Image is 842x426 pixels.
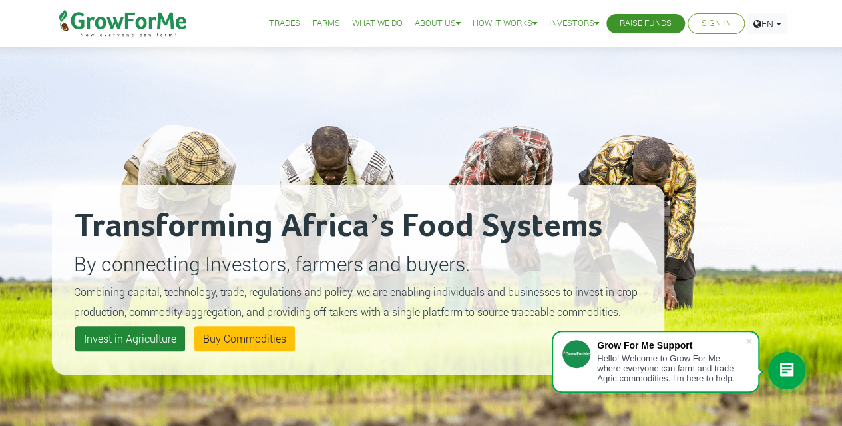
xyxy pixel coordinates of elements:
h2: Transforming Africa’s Food Systems [74,207,642,247]
a: Farms [312,17,340,31]
a: Sign In [702,17,731,31]
a: How it Works [473,17,537,31]
div: Grow For Me Support [597,340,745,351]
small: Combining capital, technology, trade, regulations and policy, we are enabling individuals and bus... [74,285,638,319]
a: Trades [269,17,300,31]
a: What We Do [352,17,403,31]
a: EN [747,13,787,34]
a: Raise Funds [620,17,672,31]
a: Invest in Agriculture [75,326,185,351]
p: By connecting Investors, farmers and buyers. [74,249,642,279]
a: Investors [549,17,599,31]
a: About Us [415,17,461,31]
a: Buy Commodities [194,326,295,351]
div: Hello! Welcome to Grow For Me where everyone can farm and trade Agric commodities. I'm here to help. [597,353,745,383]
